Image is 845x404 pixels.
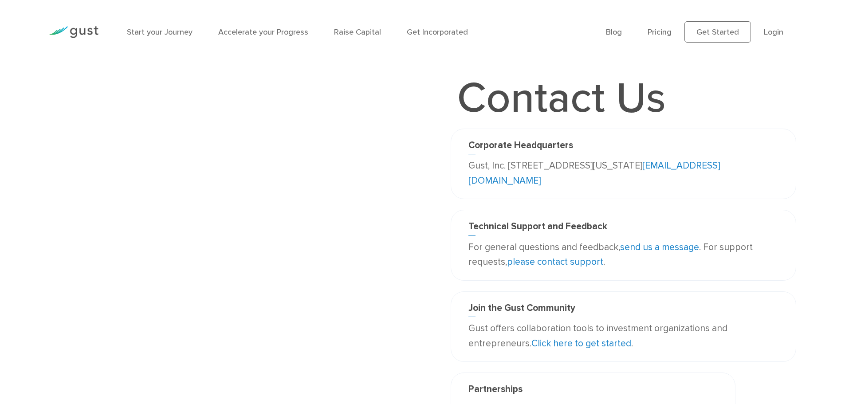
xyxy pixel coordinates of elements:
[468,221,778,235] h3: Technical Support and Feedback
[648,27,672,37] a: Pricing
[764,27,783,37] a: Login
[468,384,718,398] h3: Partnerships
[218,27,308,37] a: Accelerate your Progress
[334,27,381,37] a: Raise Capital
[684,21,751,43] a: Get Started
[468,140,778,154] h3: Corporate Headquarters
[127,27,193,37] a: Start your Journey
[468,302,778,317] h3: Join the Gust Community
[468,160,720,186] a: [EMAIL_ADDRESS][DOMAIN_NAME]
[620,242,699,253] a: send us a message
[468,158,778,188] p: Gust, Inc. [STREET_ADDRESS][US_STATE]
[531,338,631,349] a: Click here to get started
[407,27,468,37] a: Get Incorporated
[507,256,603,267] a: please contact support
[49,26,98,38] img: Gust Logo
[468,321,778,351] p: Gust offers collaboration tools to investment organizations and entrepreneurs. .
[451,77,672,120] h1: Contact Us
[468,240,778,270] p: For general questions and feedback, . For support requests, .
[606,27,622,37] a: Blog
